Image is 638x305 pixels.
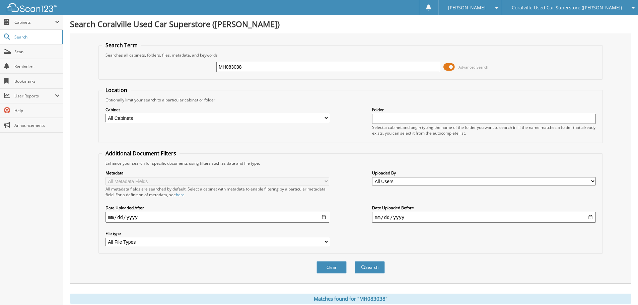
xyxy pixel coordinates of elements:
div: Optionally limit your search to a particular cabinet or folder [102,97,599,103]
span: Scan [14,49,60,55]
span: Search [14,34,59,40]
legend: Additional Document Filters [102,150,180,157]
span: Bookmarks [14,78,60,84]
label: Folder [372,107,596,112]
input: end [372,212,596,223]
div: Matches found for "MH083038" [70,294,631,304]
legend: Search Term [102,42,141,49]
input: start [105,212,329,223]
div: All metadata fields are searched by default. Select a cabinet with metadata to enable filtering b... [105,186,329,198]
img: scan123-logo-white.svg [7,3,57,12]
legend: Location [102,86,131,94]
label: Date Uploaded Before [372,205,596,211]
a: here [176,192,185,198]
label: File type [105,231,329,236]
label: Metadata [105,170,329,176]
button: Clear [316,261,347,274]
label: Uploaded By [372,170,596,176]
h1: Search Coralville Used Car Superstore ([PERSON_NAME]) [70,18,631,29]
div: Searches all cabinets, folders, files, metadata, and keywords [102,52,599,58]
div: Select a cabinet and begin typing the name of the folder you want to search in. If the name match... [372,125,596,136]
span: Help [14,108,60,113]
span: Announcements [14,123,60,128]
span: Cabinets [14,19,55,25]
label: Date Uploaded After [105,205,329,211]
span: Coralville Used Car Superstore ([PERSON_NAME]) [512,6,622,10]
label: Cabinet [105,107,329,112]
div: Enhance your search for specific documents using filters such as date and file type. [102,160,599,166]
button: Search [355,261,385,274]
span: [PERSON_NAME] [448,6,486,10]
span: User Reports [14,93,55,99]
span: Advanced Search [458,65,488,70]
span: Reminders [14,64,60,69]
